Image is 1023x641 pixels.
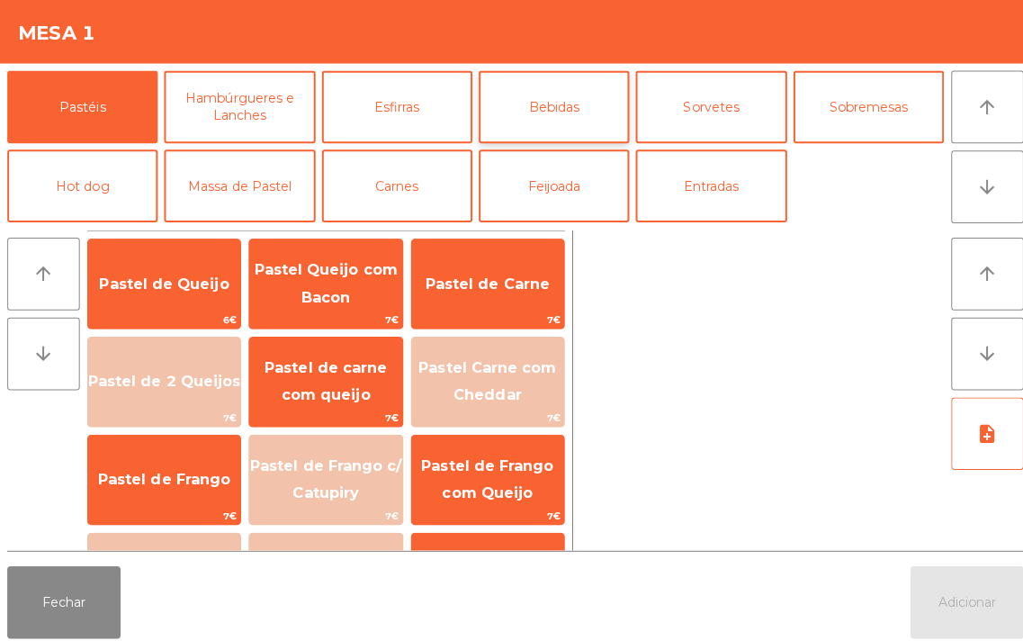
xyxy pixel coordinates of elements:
button: Bebidas [475,70,624,142]
span: 7€ [247,406,399,423]
button: arrow_downward [7,315,79,387]
i: arrow_downward [32,340,54,362]
button: Sobremesas [787,70,937,142]
i: arrow_downward [969,175,991,196]
button: arrow_upward [944,236,1016,308]
button: arrow_downward [944,149,1016,221]
button: arrow_upward [944,70,1016,142]
button: Massa de Pastel [163,149,312,221]
span: Pastel de Carne [422,273,545,290]
button: Feijoada [475,149,624,221]
span: Pastel Carne com Cheddar [416,357,552,401]
span: Pastel de 2 Queijos [87,370,238,387]
i: arrow_upward [969,261,991,283]
span: Pastel de Queijo [99,273,228,290]
button: Sorvetes [631,70,780,142]
button: Fechar [7,562,120,634]
button: arrow_downward [944,315,1016,387]
span: 7€ [247,503,399,520]
span: Pastel Queijo com Bacon [252,259,394,303]
i: arrow_upward [32,261,54,283]
span: 7€ [408,309,560,326]
span: 6€ [87,309,238,326]
span: 7€ [247,309,399,326]
i: note_add [969,420,991,441]
i: arrow_downward [969,340,991,362]
button: Hot dog [7,149,157,221]
button: arrow_upward [7,236,79,308]
span: 7€ [408,503,560,520]
span: 7€ [408,406,560,423]
i: arrow_upward [969,95,991,117]
h4: Mesa 1 [18,20,94,47]
span: 7€ [87,503,238,520]
span: Pastel de Frango c/ Catupiry [248,454,399,498]
button: Hambúrgueres e Lanches [163,70,312,142]
button: Pastéis [7,70,157,142]
button: Esfirras [319,70,469,142]
span: 7€ [87,406,238,423]
button: note_add [944,394,1016,466]
span: Pastel de Frango [97,467,229,484]
span: Pastel de carne com queijo [263,357,384,401]
button: Carnes [319,149,469,221]
button: Entradas [631,149,780,221]
span: Pastel de Frango com Queijo [418,454,550,498]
